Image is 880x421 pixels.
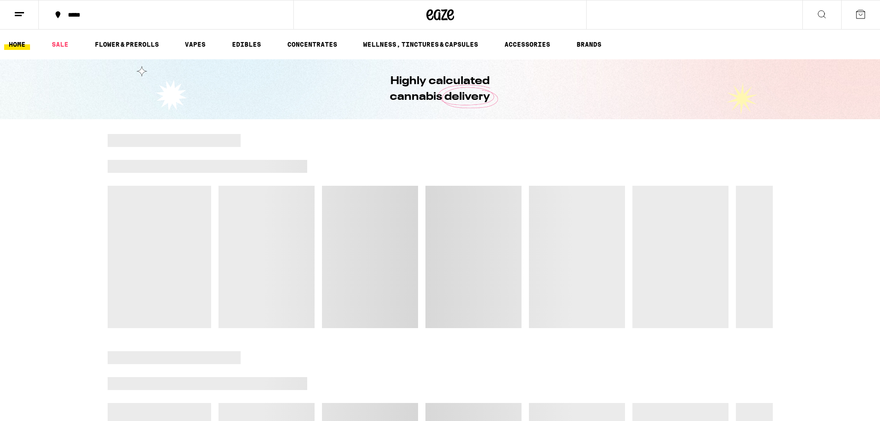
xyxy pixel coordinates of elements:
[90,39,164,50] a: FLOWER & PREROLLS
[500,39,555,50] a: ACCESSORIES
[180,39,210,50] a: VAPES
[47,39,73,50] a: SALE
[283,39,342,50] a: CONCENTRATES
[572,39,606,50] a: BRANDS
[364,73,516,105] h1: Highly calculated cannabis delivery
[227,39,266,50] a: EDIBLES
[358,39,483,50] a: WELLNESS, TINCTURES & CAPSULES
[4,39,30,50] a: HOME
